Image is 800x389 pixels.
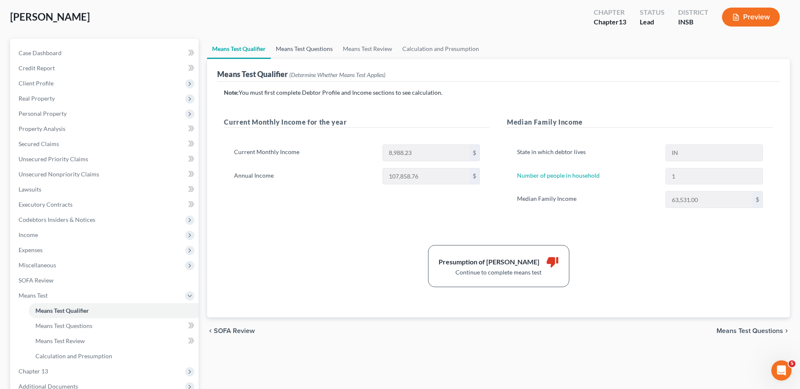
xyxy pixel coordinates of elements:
[666,145,762,161] input: State
[10,11,90,23] span: [PERSON_NAME]
[716,328,790,334] button: Means Test Questions chevron_right
[230,168,378,185] label: Annual Income
[19,216,95,223] span: Codebtors Insiders & Notices
[439,268,559,277] div: Continue to complete means test
[513,144,661,161] label: State in which debtor lives
[217,69,385,79] div: Means Test Qualifier
[12,121,199,136] a: Property Analysis
[722,8,780,27] button: Preview
[19,292,48,299] span: Means Test
[517,172,600,179] a: Number of people in household
[19,231,38,238] span: Income
[789,360,795,367] span: 5
[19,186,41,193] span: Lawsuits
[19,201,73,208] span: Executory Contracts
[666,168,762,184] input: --
[716,328,783,334] span: Means Test Questions
[19,95,55,102] span: Real Property
[19,80,54,87] span: Client Profile
[678,17,708,27] div: INSB
[19,125,65,132] span: Property Analysis
[439,257,539,267] div: Presumption of [PERSON_NAME]
[29,318,199,333] a: Means Test Questions
[271,39,338,59] a: Means Test Questions
[12,167,199,182] a: Unsecured Nonpriority Claims
[619,18,626,26] span: 13
[207,39,271,59] a: Means Test Qualifier
[12,182,199,197] a: Lawsuits
[640,17,665,27] div: Lead
[29,303,199,318] a: Means Test Qualifier
[594,17,626,27] div: Chapter
[214,328,255,334] span: SOFA Review
[207,328,255,334] button: chevron_left SOFA Review
[224,89,239,96] strong: Note:
[12,273,199,288] a: SOFA Review
[12,136,199,152] a: Secured Claims
[230,144,378,161] label: Current Monthly Income
[29,349,199,364] a: Calculation and Presumption
[12,197,199,212] a: Executory Contracts
[19,155,88,163] span: Unsecured Priority Claims
[224,117,490,128] h5: Current Monthly Income for the year
[771,360,792,381] iframe: Intercom live chat
[678,8,708,17] div: District
[19,261,56,269] span: Miscellaneous
[383,145,469,161] input: 0.00
[19,110,67,117] span: Personal Property
[224,88,773,97] p: You must first complete Debtor Profile and Income sections to see calculation.
[19,368,48,375] span: Chapter 13
[19,246,43,253] span: Expenses
[35,352,112,360] span: Calculation and Presumption
[12,61,199,76] a: Credit Report
[338,39,397,59] a: Means Test Review
[19,277,54,284] span: SOFA Review
[513,191,661,208] label: Median Family Income
[29,333,199,349] a: Means Test Review
[35,322,92,329] span: Means Test Questions
[594,8,626,17] div: Chapter
[12,45,199,61] a: Case Dashboard
[35,307,89,314] span: Means Test Qualifier
[12,152,199,167] a: Unsecured Priority Claims
[19,140,59,147] span: Secured Claims
[35,337,85,344] span: Means Test Review
[19,171,99,178] span: Unsecured Nonpriority Claims
[289,71,385,78] span: (Determine Whether Means Test Applies)
[546,256,559,268] i: thumb_down
[507,117,773,128] h5: Median Family Income
[397,39,484,59] a: Calculation and Presumption
[469,145,479,161] div: $
[469,168,479,184] div: $
[207,328,214,334] i: chevron_left
[19,49,62,56] span: Case Dashboard
[19,64,55,72] span: Credit Report
[640,8,665,17] div: Status
[383,168,469,184] input: 0.00
[752,192,762,208] div: $
[783,328,790,334] i: chevron_right
[666,192,752,208] input: 0.00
